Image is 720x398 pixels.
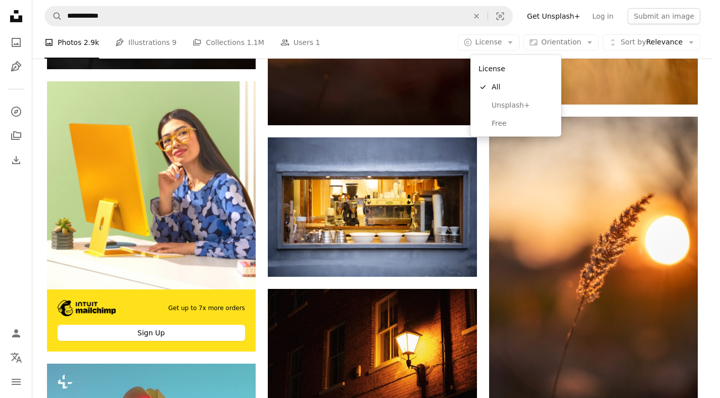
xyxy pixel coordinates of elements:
[470,55,561,137] div: License
[492,100,553,110] span: Unsplash+
[475,38,502,46] span: License
[492,82,553,92] span: All
[474,59,557,78] div: License
[523,34,599,51] button: Orientation
[492,118,553,128] span: Free
[458,34,520,51] button: License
